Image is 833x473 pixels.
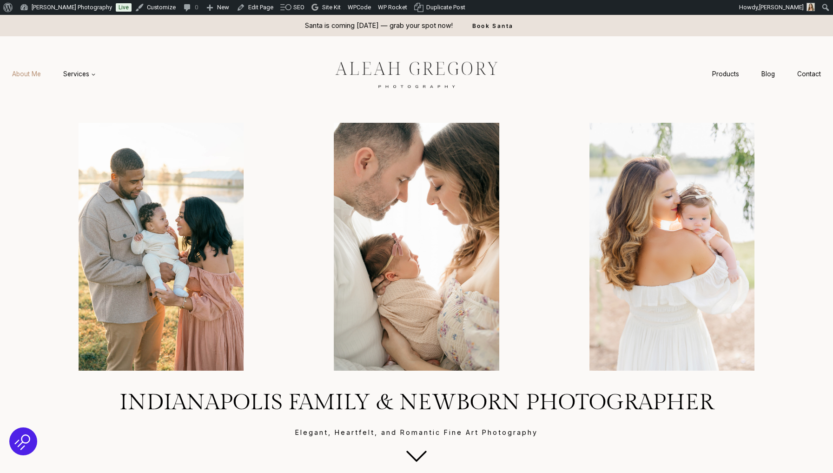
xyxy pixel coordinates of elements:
[116,3,132,12] a: Live
[292,123,540,371] img: Parents holding their baby lovingly
[701,66,750,83] a: Products
[548,123,796,371] div: 3 of 4
[37,123,285,371] div: 1 of 4
[759,4,804,11] span: [PERSON_NAME]
[305,20,453,31] p: Santa is coming [DATE] — grab your spot now!
[701,66,832,83] nav: Secondary Navigation
[37,123,796,371] div: Photo Gallery Carousel
[37,123,285,371] img: Family enjoying a sunny day by the lake.
[1,66,107,83] nav: Primary Navigation
[457,15,529,36] a: Book Santa
[312,54,521,93] img: aleah gregory logo
[22,389,811,416] h1: Indianapolis Family & Newborn Photographer
[22,427,811,438] p: Elegant, Heartfelt, and Romantic Fine Art Photography
[52,66,107,83] button: Child menu of Services
[1,66,52,83] a: About Me
[786,66,832,83] a: Contact
[548,123,796,371] img: mom holding baby on shoulder looking back at the camera outdoors in Carmel, Indiana
[322,4,341,11] span: Site Kit
[750,66,786,83] a: Blog
[292,123,540,371] div: 2 of 4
